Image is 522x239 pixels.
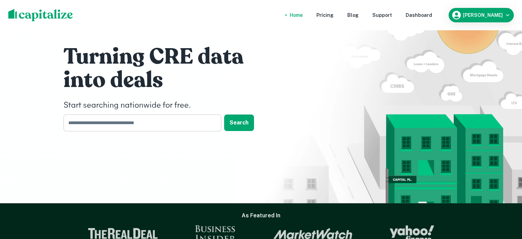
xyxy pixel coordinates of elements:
[63,66,269,94] h1: into deals
[449,8,514,22] button: [PERSON_NAME]
[316,11,334,19] a: Pricing
[224,115,254,131] button: Search
[63,99,269,112] h4: Start searching nationwide for free.
[488,184,522,217] iframe: Chat Widget
[290,11,303,19] a: Home
[88,228,158,239] img: The Real Deal
[406,11,432,19] a: Dashboard
[63,43,269,70] h1: Turning CRE data
[242,211,280,220] h6: As Featured In
[8,9,73,21] img: capitalize-logo.png
[372,11,392,19] a: Support
[347,11,359,19] a: Blog
[463,13,503,18] h6: [PERSON_NAME]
